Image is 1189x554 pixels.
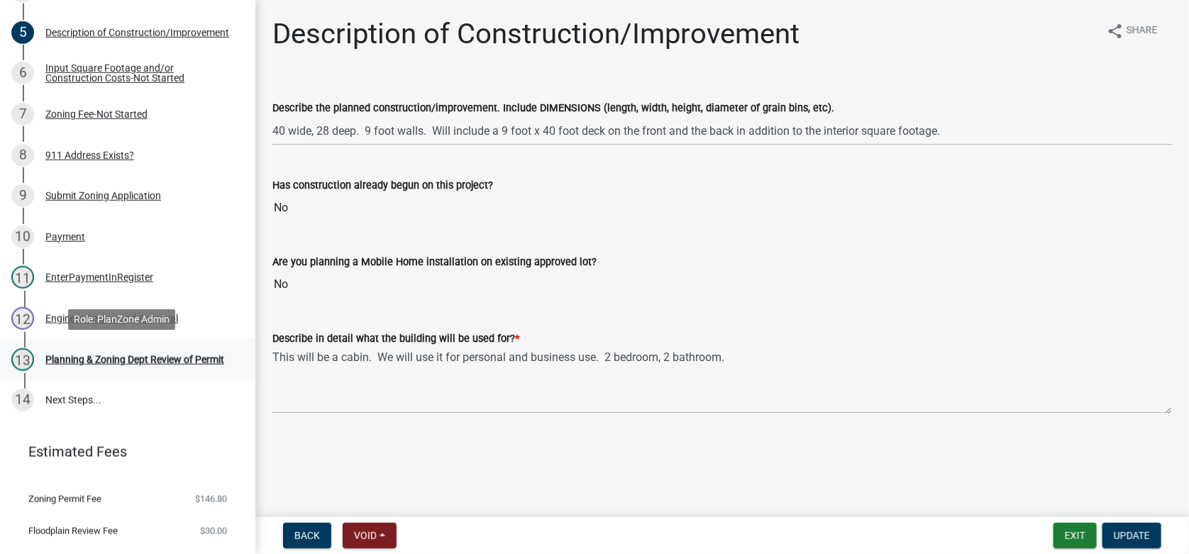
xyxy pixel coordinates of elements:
[354,530,377,541] span: Void
[45,150,134,160] div: 911 Address Exists?
[28,494,101,504] span: Zoning Permit Fee
[45,109,148,119] div: Zoning Fee-Not Started
[272,181,493,191] label: Has construction already begun on this project?
[45,272,153,282] div: EnterPaymentInRegister
[11,21,34,44] div: 5
[45,191,161,201] div: Submit Zoning Application
[1107,23,1124,40] i: share
[1114,530,1150,541] span: Update
[283,523,331,548] button: Back
[200,526,227,536] span: $30.00
[1053,523,1097,548] button: Exit
[11,184,34,207] div: 9
[11,348,34,371] div: 13
[45,355,224,365] div: Planning & Zoning Dept Review of Permit
[272,17,800,51] h1: Description of Construction/Improvement
[45,314,178,323] div: Engineer Review and Approval
[45,28,229,38] div: Description of Construction/Improvement
[1127,23,1158,40] span: Share
[343,523,397,548] button: Void
[11,144,34,167] div: 8
[11,226,34,248] div: 10
[11,62,34,84] div: 6
[28,526,118,536] span: Floodplain Review Fee
[272,104,834,113] label: Describe the planned construction/improvement. Include DIMENSIONS (length, width, height, diamete...
[11,266,34,289] div: 11
[272,334,519,344] label: Describe in detail what the building will be used for?
[11,307,34,330] div: 12
[68,309,175,330] div: Role: PlanZone Admin
[1095,17,1169,45] button: shareShare
[45,232,85,242] div: Payment
[1102,523,1161,548] button: Update
[11,389,34,411] div: 14
[45,63,233,83] div: Input Square Footage and/or Construction Costs-Not Started
[195,494,227,504] span: $146.80
[11,438,233,466] a: Estimated Fees
[11,103,34,126] div: 7
[272,257,597,267] label: Are you planning a Mobile Home installation on existing approved lot?
[294,530,320,541] span: Back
